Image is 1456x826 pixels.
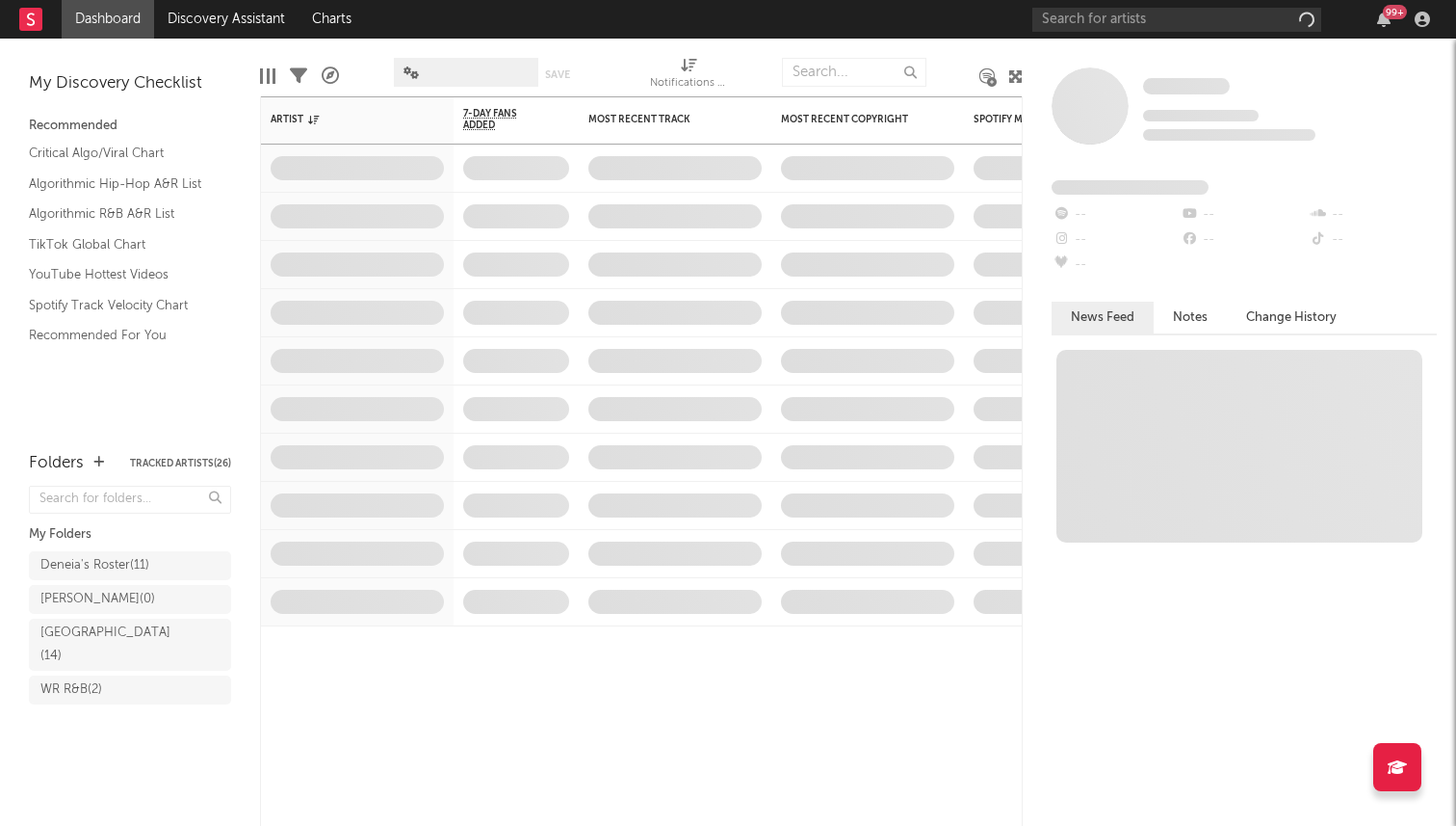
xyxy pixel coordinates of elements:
div: Recommended [29,115,231,138]
button: Notes [1154,302,1227,333]
div: [PERSON_NAME] ( 0 ) [40,588,155,611]
div: -- [1309,202,1437,227]
a: Some Artist [1143,77,1230,96]
input: Search... [782,58,926,87]
div: My Folders [29,523,231,546]
div: Most Recent Copyright [781,114,925,125]
span: 0 fans last week [1143,129,1315,141]
input: Search for folders... [29,486,231,514]
a: Algorithmic R&B A&R List [29,203,212,225]
div: WR R&B ( 2 ) [40,679,102,702]
div: -- [1180,227,1308,253]
button: 99+ [1377,12,1391,27]
div: My Discovery Checklist [29,72,231,95]
div: Folders [29,452,84,475]
button: Save [545,69,570,80]
a: Recommended For You [29,325,212,346]
span: Fans Added by Platform [1052,180,1209,195]
a: [PERSON_NAME](0) [29,585,231,614]
a: Deneia's Roster(11) [29,551,231,580]
div: Spotify Monthly Listeners [974,114,1118,125]
span: 7-Day Fans Added [463,108,540,131]
div: Notifications (Artist) [650,72,727,95]
span: Tracking Since: [DATE] [1143,110,1259,121]
div: 99 + [1383,5,1407,19]
div: -- [1052,253,1180,278]
div: -- [1180,202,1308,227]
div: Filters [290,48,307,104]
div: Artist [271,114,415,125]
div: Edit Columns [260,48,275,104]
div: -- [1052,202,1180,227]
input: Search for artists [1032,8,1321,32]
a: Critical Algo/Viral Chart [29,143,212,164]
div: -- [1309,227,1437,253]
a: [GEOGRAPHIC_DATA](14) [29,619,231,671]
div: Deneia's Roster ( 11 ) [40,554,149,577]
button: Change History [1227,302,1356,333]
div: -- [1052,227,1180,253]
button: Tracked Artists(26) [130,459,231,468]
a: Spotify Track Velocity Chart [29,295,212,316]
div: A&R Pipeline [322,48,339,104]
span: Some Artist [1143,78,1230,94]
a: WR R&B(2) [29,676,231,705]
a: Algorithmic Hip-Hop A&R List [29,173,212,195]
a: YouTube Hottest Videos [29,264,212,285]
div: Notifications (Artist) [650,48,727,104]
button: News Feed [1052,302,1154,333]
a: TikTok Global Chart [29,234,212,255]
div: [GEOGRAPHIC_DATA] ( 14 ) [40,622,176,668]
div: Most Recent Track [588,114,733,125]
